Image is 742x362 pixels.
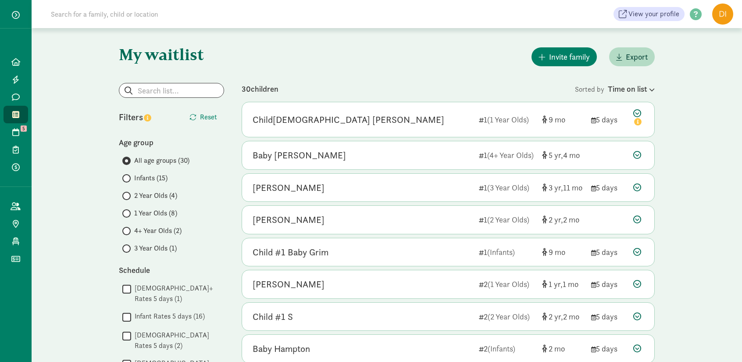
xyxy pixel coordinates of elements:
[479,311,535,323] div: 2
[549,247,565,257] span: 9
[549,279,563,289] span: 1
[591,114,626,125] div: 5 days
[253,113,444,127] div: Child2 Lwin
[698,320,742,362] iframe: Chat Widget
[487,183,529,193] span: (3 Year Olds)
[542,114,584,125] div: [object Object]
[119,111,171,124] div: Filters
[542,214,584,226] div: [object Object]
[182,108,224,126] button: Reset
[608,83,655,95] div: Time on list
[134,190,177,201] span: 2 Year Olds (4)
[479,182,535,194] div: 1
[542,311,584,323] div: [object Object]
[253,245,328,259] div: Child #1 Baby Grim
[549,215,563,225] span: 2
[488,279,529,289] span: (1 Year Olds)
[119,46,224,63] h1: My waitlist
[626,51,648,63] span: Export
[591,278,626,290] div: 5 days
[479,114,535,125] div: 1
[628,9,679,19] span: View your profile
[542,278,584,290] div: [object Object]
[614,7,685,21] a: View your profile
[134,155,189,166] span: All age groups (30)
[119,264,224,276] div: Schedule
[253,181,325,195] div: Maya Bennwitz
[542,246,584,258] div: [object Object]
[549,51,590,63] span: Invite family
[563,183,582,193] span: 11
[479,278,535,290] div: 2
[549,183,563,193] span: 3
[131,311,205,322] label: Infant Rates 5 days (16)
[119,136,224,148] div: Age group
[591,246,626,258] div: 5 days
[487,247,515,257] span: (Infants)
[542,182,584,194] div: [object Object]
[563,215,579,225] span: 2
[134,226,182,236] span: 4+ Year Olds (2)
[575,83,655,95] div: Sorted by
[131,283,224,304] label: [DEMOGRAPHIC_DATA]+ Rates 5 days (1)
[591,311,626,323] div: 5 days
[563,312,579,322] span: 2
[253,213,325,227] div: William Compres
[563,279,578,289] span: 1
[549,150,563,160] span: 5
[487,215,529,225] span: (2 Year Olds)
[487,115,529,125] span: (1 Year Olds)
[591,343,626,355] div: 5 days
[253,310,293,324] div: Child #1 S
[253,342,310,356] div: Baby Hampton
[200,112,217,122] span: Reset
[134,243,177,254] span: 3 Year Olds (1)
[479,246,535,258] div: 1
[479,343,535,355] div: 2
[488,344,515,354] span: (Infants)
[591,182,626,194] div: 5 days
[563,150,580,160] span: 4
[549,115,565,125] span: 9
[479,214,535,226] div: 1
[21,125,27,132] span: 5
[532,47,597,66] button: Invite family
[46,5,292,23] input: Search for a family, child or location
[609,47,655,66] button: Export
[542,343,584,355] div: [object Object]
[242,83,575,95] div: 30 children
[4,123,28,141] a: 5
[549,312,563,322] span: 2
[549,344,565,354] span: 2
[487,150,534,160] span: (4+ Year Olds)
[253,148,346,162] div: Baby Herrmann
[488,312,530,322] span: (2 Year Olds)
[131,330,224,351] label: [DEMOGRAPHIC_DATA] Rates 5 days (2)
[479,149,535,161] div: 1
[134,173,168,183] span: Infants (15)
[253,277,325,291] div: Dakota Wang
[542,149,584,161] div: [object Object]
[134,208,177,219] span: 1 Year Olds (8)
[119,83,224,97] input: Search list...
